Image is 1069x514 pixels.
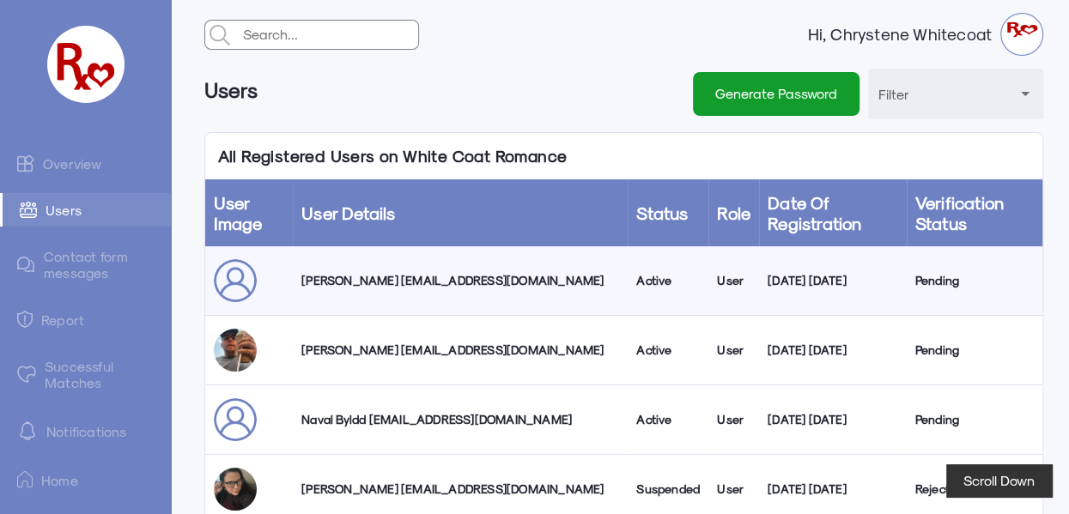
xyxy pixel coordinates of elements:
[301,272,619,289] div: [PERSON_NAME] [EMAIL_ADDRESS][DOMAIN_NAME]
[214,329,257,372] img: kisyuelvp7cxcjespked.jpg
[768,192,861,233] a: Date of Registration
[915,272,1034,289] div: Pending
[214,398,257,441] img: user_sepfus.png
[17,471,33,488] img: ic-home.png
[239,21,418,48] input: Search...
[301,481,619,498] div: [PERSON_NAME] [EMAIL_ADDRESS][DOMAIN_NAME]
[946,464,1052,497] button: Scroll Down
[17,366,36,383] img: matched.svg
[205,133,580,179] p: All Registered Users on White Coat Romance
[636,203,688,223] a: Status
[214,259,257,302] img: user_sepfus.png
[768,411,898,428] div: [DATE] [DATE]
[717,203,750,223] a: Role
[768,342,898,359] div: [DATE] [DATE]
[17,257,35,273] img: admin-ic-contact-message.svg
[17,420,38,441] img: notification-default-white.svg
[301,342,619,359] div: [PERSON_NAME] [EMAIL_ADDRESS][DOMAIN_NAME]
[636,481,700,498] div: Suspended
[301,203,395,223] a: User Details
[717,411,750,428] div: User
[20,202,37,218] img: admin-ic-users.svg
[204,69,258,111] h6: Users
[301,411,619,428] div: Naval Byldd [EMAIL_ADDRESS][DOMAIN_NAME]
[717,481,750,498] div: User
[636,411,700,428] div: Active
[915,481,1034,498] div: Rejected
[214,468,257,511] img: xtyeyo8eikhkkgem14s4.jpg
[17,311,33,328] img: admin-ic-report.svg
[768,481,898,498] div: [DATE] [DATE]
[717,272,750,289] div: User
[717,342,750,359] div: User
[636,342,700,359] div: Active
[17,154,34,172] img: admin-ic-overview.svg
[807,26,1000,43] strong: Hi, Chrystene Whitecoat
[205,21,234,50] img: admin-search.svg
[693,72,859,115] button: Generate Password
[915,192,1004,233] a: Verification Status
[915,342,1034,359] div: Pending
[915,411,1034,428] div: Pending
[636,272,700,289] div: Active
[214,192,263,233] a: User Image
[768,272,898,289] div: [DATE] [DATE]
